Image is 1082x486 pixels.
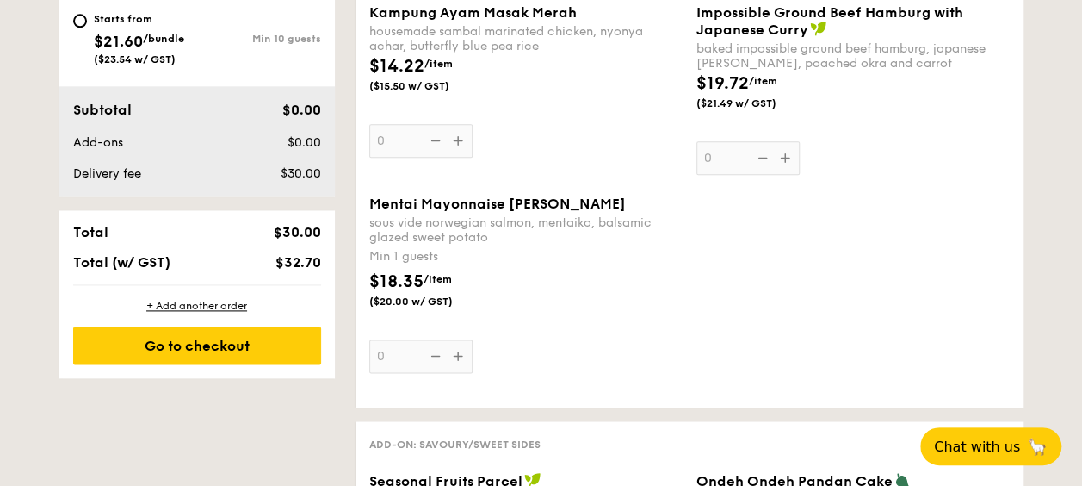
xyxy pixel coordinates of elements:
[73,102,132,118] span: Subtotal
[369,24,683,53] div: housemade sambal marinated chicken, nyonya achar, butterfly blue pea rice
[369,439,541,451] span: Add-on: Savoury/Sweet Sides
[94,53,176,65] span: ($23.54 w/ GST)
[275,254,320,271] span: $32.70
[369,79,486,93] span: ($15.50 w/ GST)
[73,14,87,28] input: Starts from$21.60/bundle($23.54 w/ GST)Min 10 guests
[281,102,320,118] span: $0.00
[273,224,320,240] span: $30.00
[369,56,424,77] span: $14.22
[749,75,777,87] span: /item
[810,21,827,36] img: icon-vegan.f8ff3823.svg
[369,271,424,292] span: $18.35
[369,215,683,245] div: sous vide norwegian salmon, mentaiko, balsamic glazed sweet potato
[73,166,141,181] span: Delivery fee
[73,135,123,150] span: Add-ons
[280,166,320,181] span: $30.00
[94,32,143,51] span: $21.60
[369,4,577,21] span: Kampung Ayam Masak Merah
[369,248,683,265] div: Min 1 guests
[197,33,321,45] div: Min 10 guests
[424,273,452,285] span: /item
[287,135,320,150] span: $0.00
[143,33,184,45] span: /bundle
[73,299,321,313] div: + Add another order
[94,12,184,26] div: Starts from
[73,254,170,271] span: Total (w/ GST)
[369,295,486,308] span: ($20.00 w/ GST)
[696,73,749,94] span: $19.72
[73,327,321,364] div: Go to checkout
[424,58,453,70] span: /item
[696,97,813,110] span: ($21.49 w/ GST)
[920,427,1061,465] button: Chat with us🦙
[934,439,1020,455] span: Chat with us
[73,224,108,240] span: Total
[369,196,626,212] span: Mentai Mayonnaise [PERSON_NAME]
[696,41,1010,71] div: baked impossible ground beef hamburg, japanese [PERSON_NAME], poached okra and carrot
[696,4,963,38] span: Impossible Ground Beef Hamburg with Japanese Curry
[1027,437,1048,457] span: 🦙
